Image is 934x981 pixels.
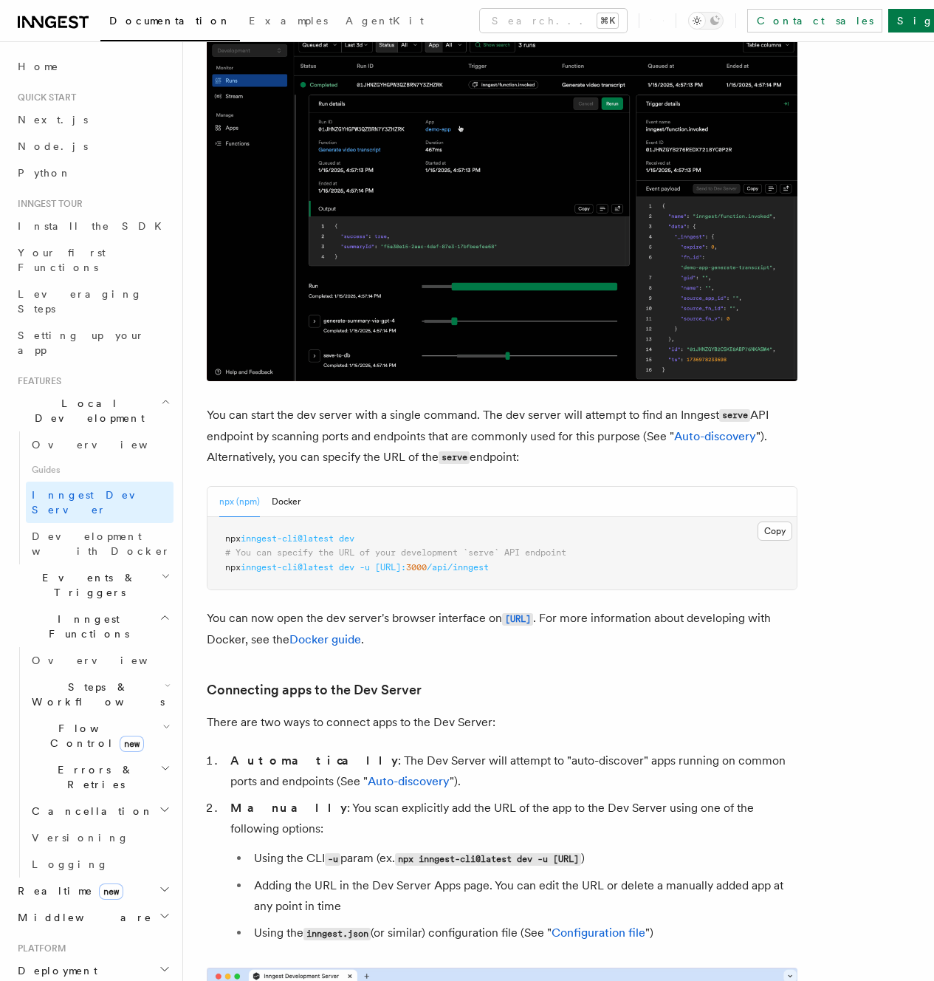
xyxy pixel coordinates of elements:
[12,963,97,978] span: Deployment
[226,751,797,792] li: : The Dev Server will attempt to "auto-discover" apps running on common ports and endpoints (See ...
[346,15,424,27] span: AgentKit
[26,482,174,523] a: Inngest Dev Server
[427,562,489,572] span: /api/inngest
[26,851,174,878] a: Logging
[32,530,171,557] span: Development with Docker
[339,562,354,572] span: dev
[225,562,241,572] span: npx
[12,612,159,641] span: Inngest Functions
[339,533,354,544] span: dev
[12,431,174,564] div: Local Development
[18,59,59,74] span: Home
[32,858,109,870] span: Logging
[674,429,756,443] a: Auto-discovery
[26,715,174,756] button: Flow Controlnew
[250,848,797,869] li: Using the CLI param (ex. )
[552,926,645,940] a: Configuration file
[368,774,450,788] a: Auto-discovery
[18,288,142,315] span: Leveraging Steps
[12,281,174,322] a: Leveraging Steps
[225,533,241,544] span: npx
[26,680,165,709] span: Steps & Workflows
[207,405,797,468] p: You can start the dev server with a single command. The dev server will attempt to find an Innges...
[12,390,174,431] button: Local Development
[289,632,361,646] a: Docker guide
[241,533,334,544] span: inngest-cli@latest
[12,375,61,387] span: Features
[26,458,174,482] span: Guides
[480,9,627,33] button: Search...⌘K
[226,798,797,944] li: : You scan explicitly add the URL of the app to the Dev Server using one of the following options:
[26,647,174,674] a: Overview
[26,798,174,824] button: Cancellation
[325,853,340,866] code: -u
[758,522,792,541] button: Copy
[18,329,145,356] span: Setting up your app
[18,247,106,273] span: Your first Functions
[12,904,174,931] button: Middleware
[12,213,174,239] a: Install the SDK
[207,608,797,650] p: You can now open the dev server's browser interface on . For more information about developing wi...
[249,15,328,27] span: Examples
[99,883,123,900] span: new
[26,721,162,751] span: Flow Control
[375,562,406,572] span: [URL]:
[360,562,370,572] span: -u
[18,140,88,152] span: Node.js
[12,92,76,103] span: Quick start
[12,910,152,925] span: Middleware
[109,15,231,27] span: Documentation
[18,220,171,232] span: Install the SDK
[406,562,427,572] span: 3000
[12,564,174,606] button: Events & Triggers
[26,674,174,715] button: Steps & Workflows
[100,4,240,41] a: Documentation
[337,4,433,40] a: AgentKit
[230,753,398,768] strong: Automatically
[719,409,750,422] code: serve
[26,523,174,564] a: Development with Docker
[12,606,174,647] button: Inngest Functions
[12,239,174,281] a: Your first Functions
[18,114,88,126] span: Next.js
[502,613,533,626] code: [URL]
[12,133,174,160] a: Node.js
[12,943,66,954] span: Platform
[303,928,371,940] code: inngest.json
[250,875,797,917] li: Adding the URL in the Dev Server Apps page. You can edit the URL or delete a manually added app a...
[12,396,161,425] span: Local Development
[12,570,161,600] span: Events & Triggers
[12,322,174,363] a: Setting up your app
[219,487,260,517] button: npx (npm)
[12,647,174,878] div: Inngest Functions
[688,12,724,30] button: Toggle dark mode
[26,756,174,798] button: Errors & Retries
[439,451,470,464] code: serve
[272,487,301,517] button: Docker
[230,801,347,815] strong: Manually
[395,853,581,866] code: npx inngest-cli@latest dev -u [URL]
[225,547,566,558] span: # You can specify the URL of your development `serve` API endpoint
[26,431,174,458] a: Overview
[26,762,160,792] span: Errors & Retries
[32,489,158,516] span: Inngest Dev Server
[207,712,797,733] p: There are two ways to connect apps to the Dev Server:
[12,878,174,904] button: Realtimenew
[250,923,797,944] li: Using the (or similar) configuration file (See " ")
[12,883,123,898] span: Realtime
[32,439,184,451] span: Overview
[12,160,174,186] a: Python
[26,804,154,818] span: Cancellation
[12,53,174,80] a: Home
[120,736,144,752] span: new
[240,4,337,40] a: Examples
[502,611,533,625] a: [URL]
[12,198,83,210] span: Inngest tour
[12,106,174,133] a: Next.js
[32,654,184,666] span: Overview
[207,680,422,700] a: Connecting apps to the Dev Server
[597,13,618,28] kbd: ⌘K
[32,832,129,844] span: Versioning
[18,167,72,179] span: Python
[26,824,174,851] a: Versioning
